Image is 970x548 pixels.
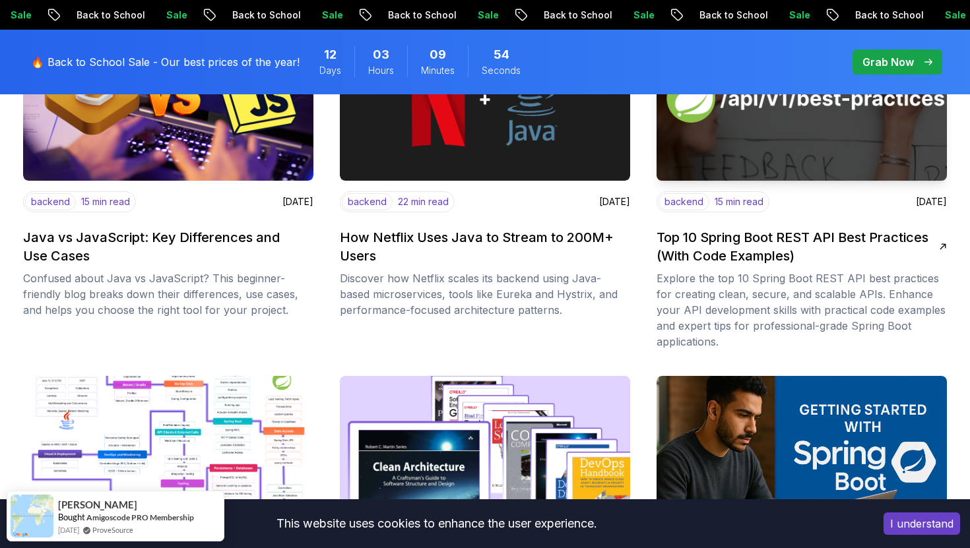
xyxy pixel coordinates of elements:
[715,195,763,208] p: 15 min read
[649,12,954,185] img: image
[58,499,137,510] span: [PERSON_NAME]
[342,193,393,210] p: backend
[529,9,618,22] p: Back to School
[774,9,816,22] p: Sale
[916,195,947,208] p: [DATE]
[92,524,133,535] a: ProveSource
[10,509,864,538] div: This website uses cookies to enhance the user experience.
[81,195,130,208] p: 15 min read
[659,193,709,210] p: backend
[368,64,394,77] span: Hours
[307,9,349,22] p: Sale
[61,9,151,22] p: Back to School
[58,524,79,535] span: [DATE]
[217,9,307,22] p: Back to School
[23,16,313,181] img: image
[684,9,774,22] p: Back to School
[340,376,630,541] img: image
[23,228,306,265] h2: Java vs JavaScript: Key Differences and Use Cases
[421,64,455,77] span: Minutes
[840,9,930,22] p: Back to School
[86,512,194,522] a: Amigoscode PRO Membership
[23,270,313,318] p: Confused about Java vs JavaScript? This beginner-friendly blog breaks down their differences, use...
[657,228,939,265] h2: Top 10 Spring Boot REST API Best Practices (With Code Examples)
[282,195,313,208] p: [DATE]
[494,46,509,64] span: 54 Seconds
[340,16,630,181] img: image
[319,64,341,77] span: Days
[482,64,521,77] span: Seconds
[862,54,914,70] p: Grab Now
[884,512,960,535] button: Accept cookies
[58,512,85,522] span: Bought
[151,9,193,22] p: Sale
[11,495,53,537] img: provesource social proof notification image
[657,376,947,541] img: image
[25,193,76,210] p: backend
[599,195,630,208] p: [DATE]
[430,46,446,64] span: 9 Minutes
[657,270,947,350] p: Explore the top 10 Spring Boot REST API best practices for creating clean, secure, and scalable A...
[31,54,300,70] p: 🔥 Back to School Sale - Our best prices of the year!
[657,16,947,350] a: imagebackend15 min read[DATE]Top 10 Spring Boot REST API Best Practices (With Code Examples)Explo...
[398,195,449,208] p: 22 min read
[340,16,630,350] a: imagebackend22 min read[DATE]How Netflix Uses Java to Stream to 200M+ UsersDiscover how Netflix s...
[373,9,463,22] p: Back to School
[373,46,389,64] span: 3 Hours
[340,228,622,265] h2: How Netflix Uses Java to Stream to 200M+ Users
[618,9,661,22] p: Sale
[463,9,505,22] p: Sale
[324,46,337,64] span: 12 Days
[23,376,313,541] img: image
[23,16,313,350] a: imagebackend15 min read[DATE]Java vs JavaScript: Key Differences and Use CasesConfused about Java...
[340,270,630,318] p: Discover how Netflix scales its backend using Java-based microservices, tools like Eureka and Hys...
